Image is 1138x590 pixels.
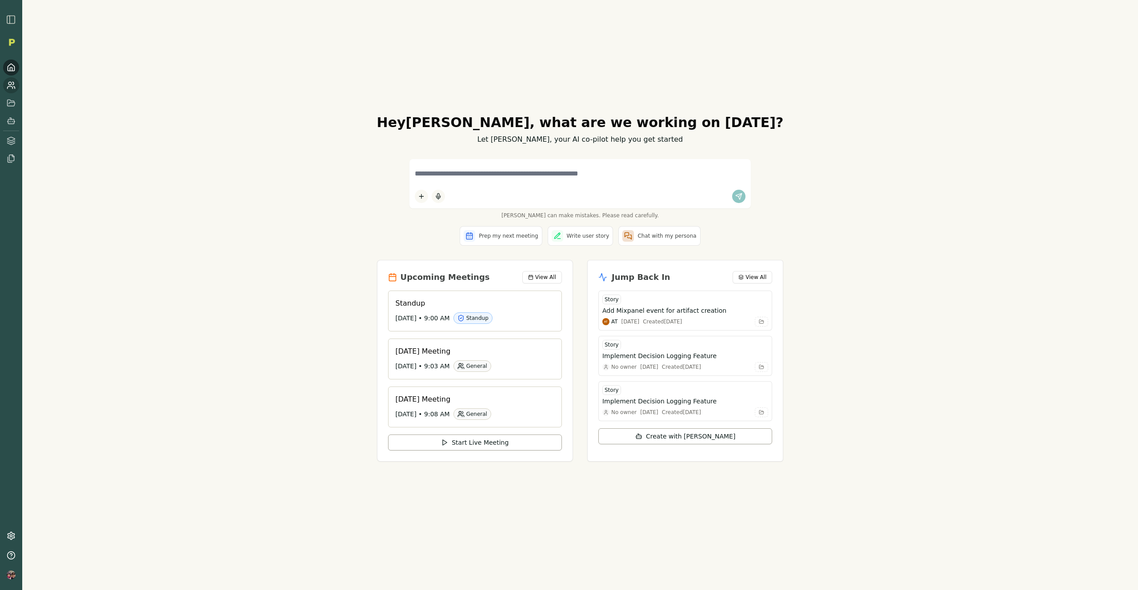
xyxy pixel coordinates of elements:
[745,274,766,281] span: View All
[611,363,637,371] span: No owner
[396,298,547,309] h3: Standup
[453,312,493,324] div: Standup
[662,409,701,416] div: Created [DATE]
[662,363,701,371] div: Created [DATE]
[7,570,16,579] img: profile
[548,226,613,246] button: Write user story
[621,318,640,325] div: [DATE]
[602,318,609,325] img: Adam Tucker
[602,385,621,395] div: Story
[637,232,696,239] span: Chat with my persona
[409,212,751,219] span: [PERSON_NAME] can make mistakes. Please read carefully.
[5,36,18,49] img: Organization logo
[396,312,547,324] div: [DATE] • 9:00 AM
[388,435,562,450] button: Start Live Meeting
[3,547,19,563] button: Help
[602,351,768,360] button: Implement Decision Logging Feature
[388,291,562,331] a: Standup[DATE] • 9:00 AMStandup
[396,408,547,420] div: [DATE] • 9:08 AM
[611,409,637,416] span: No owner
[522,271,562,283] button: View All
[602,351,717,360] h3: Implement Decision Logging Feature
[640,363,658,371] div: [DATE]
[388,339,562,379] a: [DATE] Meeting[DATE] • 9:03 AMGeneral
[611,318,618,325] span: AT
[640,409,658,416] div: [DATE]
[602,397,717,406] h3: Implement Decision Logging Feature
[643,318,682,325] div: Created [DATE]
[602,306,768,315] button: Add Mixpanel event for artifact creation
[452,438,509,447] span: Start Live Meeting
[732,190,745,203] button: Send message
[646,432,735,441] span: Create with [PERSON_NAME]
[733,271,772,283] button: View All
[535,274,556,281] span: View All
[396,394,547,405] h3: [DATE] Meeting
[415,190,428,203] button: Add content to chat
[453,408,491,420] div: General
[598,428,772,444] button: Create with [PERSON_NAME]
[602,397,768,406] button: Implement Decision Logging Feature
[612,271,670,283] h2: Jump Back In
[602,340,621,350] div: Story
[396,360,547,372] div: [DATE] • 9:03 AM
[377,115,784,131] h1: Hey [PERSON_NAME] , what are we working on [DATE]?
[460,226,542,246] button: Prep my next meeting
[602,306,726,315] h3: Add Mixpanel event for artifact creation
[602,295,621,304] div: Story
[6,14,16,25] img: sidebar
[388,387,562,427] a: [DATE] Meeting[DATE] • 9:08 AMGeneral
[401,271,490,283] h2: Upcoming Meetings
[432,190,445,203] button: Start dictation
[567,232,609,239] span: Write user story
[453,360,491,372] div: General
[377,134,784,145] p: Let [PERSON_NAME], your AI co-pilot help you get started
[396,346,547,357] h3: [DATE] Meeting
[618,226,700,246] button: Chat with my persona
[479,232,538,239] span: Prep my next meeting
